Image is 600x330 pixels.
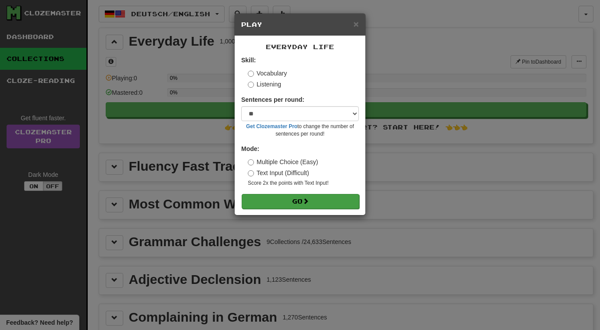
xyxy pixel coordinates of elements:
strong: Skill: [241,57,256,64]
label: Sentences per round: [241,95,304,104]
span: × [354,19,359,29]
strong: Mode: [241,145,259,152]
span: Everyday Life [266,43,334,50]
input: Vocabulary [248,71,254,77]
a: Get Clozemaster Pro [246,123,297,129]
small: to change the number of sentences per round! [241,123,359,138]
label: Listening [248,80,281,89]
label: Multiple Choice (Easy) [248,158,318,166]
label: Vocabulary [248,69,287,78]
button: Go [242,194,359,209]
h5: Play [241,20,359,29]
input: Text Input (Difficult) [248,170,254,176]
input: Listening [248,82,254,88]
small: Score 2x the points with Text Input ! [248,179,359,187]
input: Multiple Choice (Easy) [248,159,254,165]
label: Text Input (Difficult) [248,169,309,177]
button: Close [354,19,359,29]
